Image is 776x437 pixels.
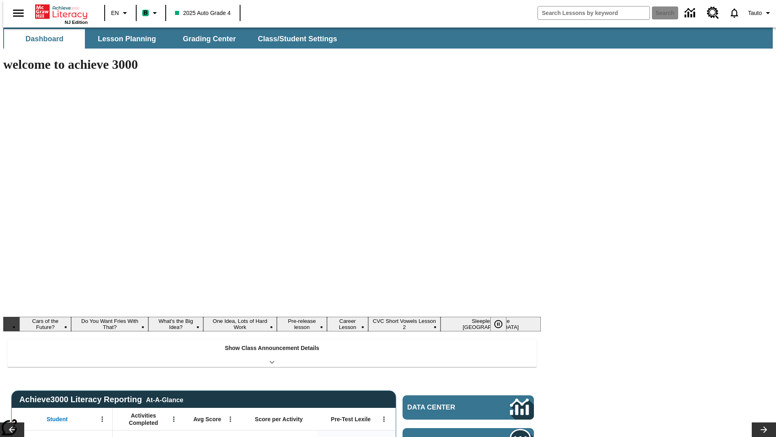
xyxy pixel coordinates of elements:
div: At-A-Glance [146,395,183,404]
span: Student [46,416,67,423]
button: Slide 5 Pre-release lesson [277,317,327,331]
button: Slide 3 What's the Big Idea? [148,317,203,331]
span: Avg Score [193,416,221,423]
button: Slide 8 Sleepless in the Animal Kingdom [441,317,541,331]
a: Home [35,4,88,20]
button: Lesson Planning [86,29,167,49]
button: Slide 4 One Idea, Lots of Hard Work [203,317,277,331]
span: Tauto [748,9,762,17]
a: Notifications [724,2,745,23]
button: Open Menu [96,413,108,425]
button: Dashboard [4,29,85,49]
button: Slide 6 Career Lesson [327,317,368,331]
button: Open Menu [224,413,236,425]
button: Slide 2 Do You Want Fries With That? [71,317,148,331]
button: Open Menu [378,413,390,425]
p: Show Class Announcement Details [225,344,319,352]
span: Achieve3000 Literacy Reporting [19,395,183,404]
a: Resource Center, Will open in new tab [702,2,724,24]
span: NJ Edition [65,20,88,25]
button: Slide 1 Cars of the Future? [19,317,71,331]
a: Data Center [403,395,534,420]
div: SubNavbar [3,28,773,49]
span: Activities Completed [117,412,170,426]
button: Open Menu [168,413,180,425]
button: Slide 7 CVC Short Vowels Lesson 2 [368,317,441,331]
button: Class/Student Settings [251,29,344,49]
button: Profile/Settings [745,6,776,20]
button: Pause [490,317,506,331]
button: Boost Class color is mint green. Change class color [139,6,163,20]
div: SubNavbar [3,29,344,49]
span: Data Center [407,403,483,412]
div: Home [35,3,88,25]
span: B [143,8,148,18]
div: Show Class Announcement Details [7,339,537,367]
span: 2025 Auto Grade 4 [175,9,231,17]
button: Grading Center [169,29,250,49]
button: Open side menu [6,1,30,25]
button: Lesson carousel, Next [752,422,776,437]
button: Language: EN, Select a language [108,6,133,20]
span: Pre-Test Lexile [331,416,371,423]
span: EN [111,9,119,17]
h1: welcome to achieve 3000 [3,57,541,72]
span: Score per Activity [255,416,303,423]
a: Data Center [680,2,702,24]
input: search field [538,6,649,19]
div: Pause [490,317,515,331]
